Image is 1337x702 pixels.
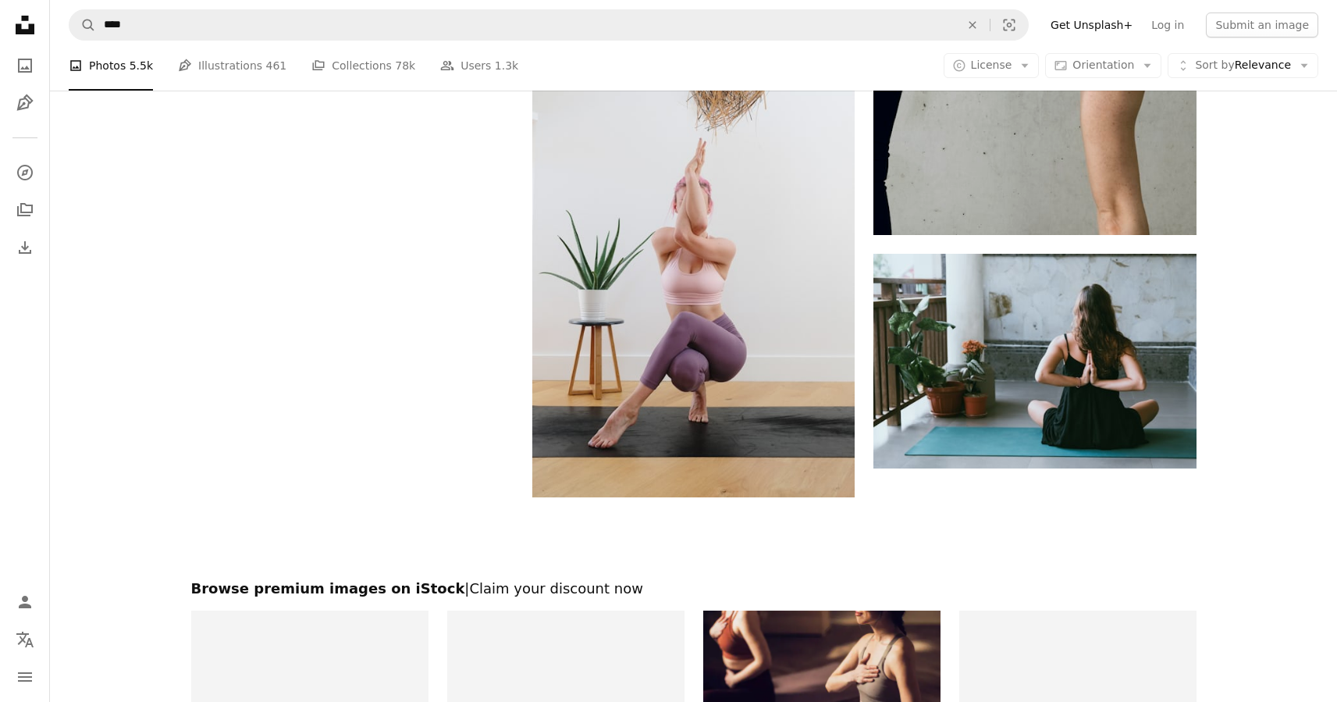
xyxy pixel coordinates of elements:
[1168,53,1318,78] button: Sort byRelevance
[873,254,1196,469] img: woman wearing black shirt sitting on green yoga mat
[971,59,1012,71] span: License
[266,57,287,74] span: 461
[9,50,41,81] a: Photos
[9,232,41,263] a: Download History
[944,53,1040,78] button: License
[69,9,1029,41] form: Find visuals sitewide
[191,579,1197,598] h2: Browse premium images on iStock
[1041,12,1142,37] a: Get Unsplash+
[395,57,415,74] span: 78k
[69,10,96,40] button: Search Unsplash
[9,194,41,226] a: Collections
[990,10,1028,40] button: Visual search
[464,580,643,597] span: | Claim your discount now
[955,10,990,40] button: Clear
[532,248,855,262] a: woman in black panty kneeling on floor
[1045,53,1161,78] button: Orientation
[9,586,41,618] a: Log in / Sign up
[1195,58,1291,73] span: Relevance
[1142,12,1193,37] a: Log in
[873,354,1196,368] a: woman wearing black shirt sitting on green yoga mat
[1206,12,1318,37] button: Submit an image
[9,9,41,44] a: Home — Unsplash
[9,87,41,119] a: Illustrations
[178,41,286,91] a: Illustrations 461
[495,57,518,74] span: 1.3k
[9,157,41,188] a: Explore
[311,41,415,91] a: Collections 78k
[532,13,855,498] img: woman in black panty kneeling on floor
[1195,59,1234,71] span: Sort by
[1072,59,1134,71] span: Orientation
[9,661,41,693] button: Menu
[440,41,518,91] a: Users 1.3k
[9,624,41,655] button: Language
